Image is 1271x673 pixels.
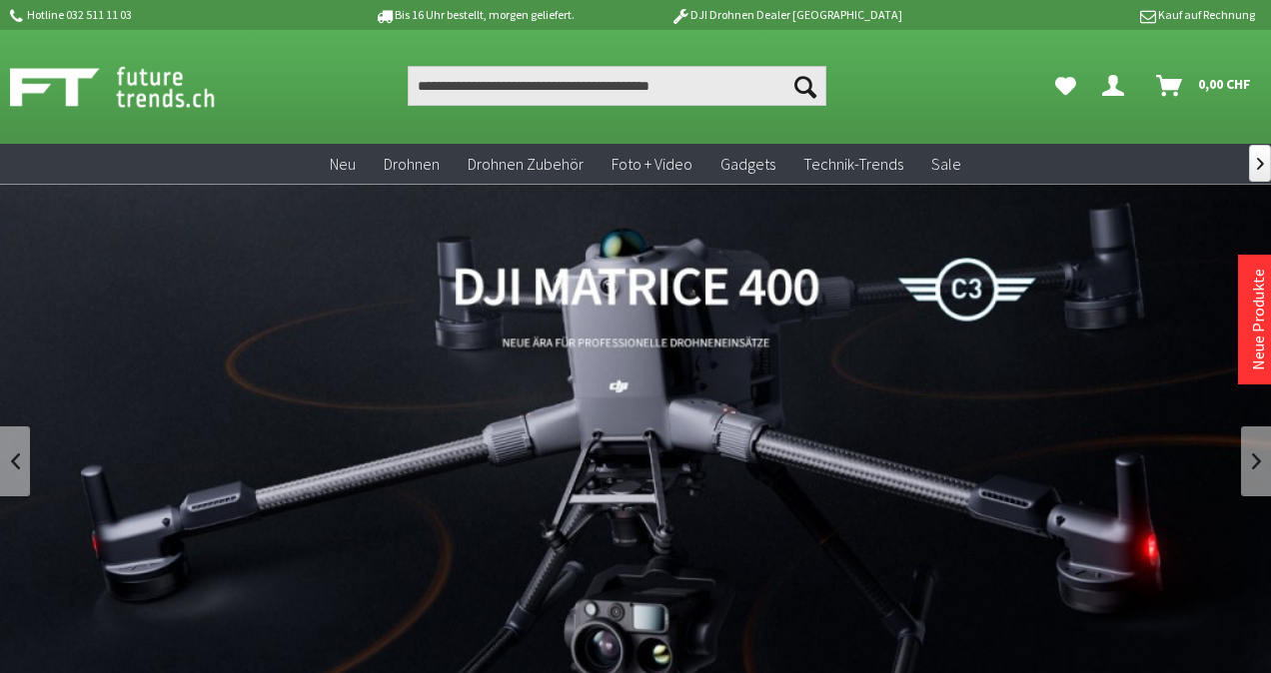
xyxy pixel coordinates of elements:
[330,154,356,174] span: Neu
[917,144,975,185] a: Sale
[1094,66,1140,106] a: Dein Konto
[612,154,692,174] span: Foto + Video
[318,3,630,27] p: Bis 16 Uhr bestellt, morgen geliefert.
[316,144,370,185] a: Neu
[942,3,1254,27] p: Kauf auf Rechnung
[1257,158,1264,170] span: 
[803,154,903,174] span: Technik-Trends
[598,144,706,185] a: Foto + Video
[1045,66,1086,106] a: Meine Favoriten
[10,62,259,112] img: Shop Futuretrends - zur Startseite wechseln
[384,154,440,174] span: Drohnen
[720,154,775,174] span: Gadgets
[408,66,825,106] input: Produkt, Marke, Kategorie, EAN, Artikelnummer…
[454,144,598,185] a: Drohnen Zubehör
[784,66,826,106] button: Suchen
[1198,68,1251,100] span: 0,00 CHF
[468,154,584,174] span: Drohnen Zubehör
[931,154,961,174] span: Sale
[706,144,789,185] a: Gadgets
[789,144,917,185] a: Technik-Trends
[1248,269,1268,370] a: Neue Produkte
[1148,66,1261,106] a: Warenkorb
[6,3,318,27] p: Hotline 032 511 11 03
[631,3,942,27] p: DJI Drohnen Dealer [GEOGRAPHIC_DATA]
[370,144,454,185] a: Drohnen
